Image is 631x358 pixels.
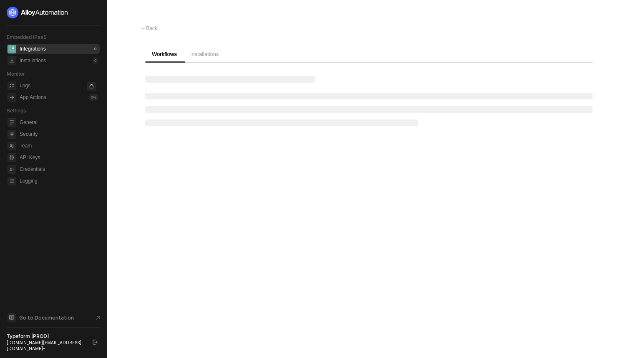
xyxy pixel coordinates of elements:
span: ← [141,25,146,31]
span: Embedded iPaaS [7,34,47,40]
span: Workflows [152,51,177,57]
span: Monitor [7,71,25,77]
span: integrations [8,45,16,53]
span: general [8,118,16,127]
span: document-arrow [94,314,102,322]
img: logo [7,7,68,18]
span: Installations [190,51,219,57]
span: installations [8,56,16,65]
span: credentials [8,165,16,174]
span: team [8,142,16,150]
a: Knowledge Base [7,312,100,322]
div: Installations [20,57,46,64]
a: logo [7,7,100,18]
span: icon-logs [8,81,16,90]
span: Credentials [20,164,98,174]
div: 0 % [89,94,98,101]
span: logout [93,340,98,345]
div: Integrations [20,46,46,53]
span: API Keys [20,152,98,162]
span: security [8,130,16,139]
div: 0 [93,46,98,52]
span: Go to Documentation [19,314,74,321]
span: documentation [8,313,16,322]
div: Back [141,25,157,32]
span: icon-app-actions [8,93,16,102]
span: Logging [20,176,98,186]
div: Logs [20,82,30,89]
span: api-key [8,153,16,162]
span: icon-loader [87,82,96,91]
div: Typeform [PROD] [7,333,85,340]
div: [DOMAIN_NAME][EMAIL_ADDRESS][DOMAIN_NAME] • [7,340,85,351]
span: logging [8,177,16,185]
div: App Actions [20,94,46,101]
span: General [20,117,98,127]
span: Security [20,129,98,139]
div: 0 [93,57,98,64]
span: Team [20,141,98,151]
span: Settings [7,107,26,114]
